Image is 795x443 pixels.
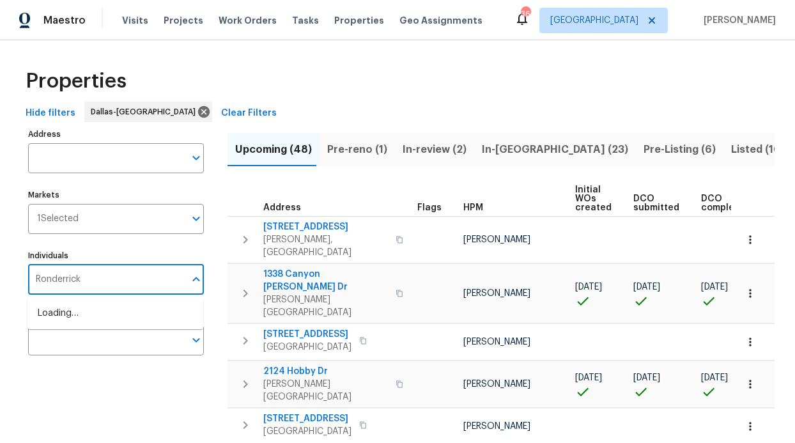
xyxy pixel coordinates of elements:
[550,14,638,27] span: [GEOGRAPHIC_DATA]
[463,338,530,346] span: [PERSON_NAME]
[28,265,185,295] input: Search ...
[28,252,204,260] label: Individuals
[28,130,204,138] label: Address
[263,412,351,425] span: [STREET_ADDRESS]
[463,422,530,431] span: [PERSON_NAME]
[482,141,628,159] span: In-[GEOGRAPHIC_DATA] (23)
[417,203,442,212] span: Flags
[633,373,660,382] span: [DATE]
[633,283,660,291] span: [DATE]
[164,14,203,27] span: Projects
[20,102,81,125] button: Hide filters
[327,141,387,159] span: Pre-reno (1)
[187,149,205,167] button: Open
[263,233,388,259] span: [PERSON_NAME], [GEOGRAPHIC_DATA]
[575,283,602,291] span: [DATE]
[219,14,277,27] span: Work Orders
[26,75,127,88] span: Properties
[263,425,351,438] span: [GEOGRAPHIC_DATA]
[521,8,530,20] div: 36
[701,283,728,291] span: [DATE]
[575,373,602,382] span: [DATE]
[263,328,351,341] span: [STREET_ADDRESS]
[399,14,482,27] span: Geo Assignments
[37,214,79,224] span: 1 Selected
[263,268,388,293] span: 1338 Canyon [PERSON_NAME] Dr
[263,221,388,233] span: [STREET_ADDRESS]
[334,14,384,27] span: Properties
[644,141,716,159] span: Pre-Listing (6)
[263,341,351,354] span: [GEOGRAPHIC_DATA]
[463,235,530,244] span: [PERSON_NAME]
[701,194,744,212] span: DCO complete
[633,194,679,212] span: DCO submitted
[699,14,776,27] span: [PERSON_NAME]
[187,210,205,228] button: Open
[701,373,728,382] span: [DATE]
[221,105,277,121] span: Clear Filters
[292,16,319,25] span: Tasks
[91,105,201,118] span: Dallas-[GEOGRAPHIC_DATA]
[122,14,148,27] span: Visits
[403,141,467,159] span: In-review (2)
[43,14,86,27] span: Maestro
[263,378,388,403] span: [PERSON_NAME][GEOGRAPHIC_DATA]
[187,270,205,288] button: Close
[84,102,212,122] div: Dallas-[GEOGRAPHIC_DATA]
[263,203,301,212] span: Address
[463,380,530,389] span: [PERSON_NAME]
[263,293,388,319] span: [PERSON_NAME][GEOGRAPHIC_DATA]
[187,331,205,349] button: Open
[26,105,75,121] span: Hide filters
[575,185,612,212] span: Initial WOs created
[463,203,483,212] span: HPM
[235,141,312,159] span: Upcoming (48)
[263,365,388,378] span: 2124 Hobby Dr
[731,141,792,159] span: Listed (164)
[463,289,530,298] span: [PERSON_NAME]
[27,298,203,329] div: Loading…
[216,102,282,125] button: Clear Filters
[28,191,204,199] label: Markets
